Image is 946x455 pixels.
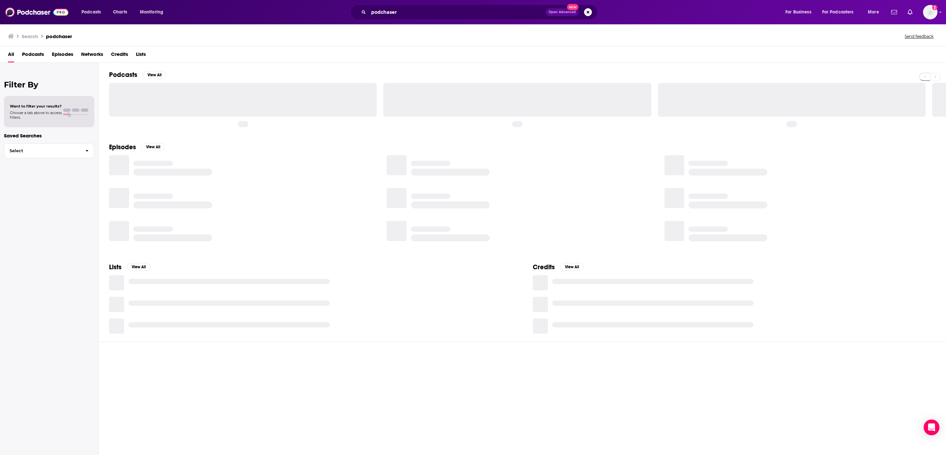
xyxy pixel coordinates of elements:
a: Episodes [52,49,73,62]
h2: Lists [109,263,122,271]
h2: Filter By [4,80,94,89]
button: View All [141,143,165,151]
button: Show profile menu [923,5,937,19]
h3: Search [22,33,38,39]
button: open menu [781,7,820,17]
a: CreditsView All [533,263,584,271]
a: Podcasts [22,49,44,62]
button: open menu [135,7,172,17]
span: Charts [113,8,127,17]
svg: Add a profile image [932,5,937,10]
button: Open AdvancedNew [546,8,579,16]
a: Lists [136,49,146,62]
h3: podchaser [46,33,72,39]
button: View All [560,263,584,271]
button: open menu [818,7,863,17]
img: Podchaser - Follow, Share and Rate Podcasts [5,6,68,18]
img: User Profile [923,5,937,19]
span: Monitoring [140,8,163,17]
span: Want to filter your results? [10,104,62,108]
a: Charts [109,7,131,17]
h2: Podcasts [109,71,137,79]
a: Show notifications dropdown [905,7,915,18]
button: Select [4,143,94,158]
span: New [567,4,579,10]
button: View All [127,263,150,271]
a: ListsView All [109,263,150,271]
h2: Episodes [109,143,136,151]
div: Open Intercom Messenger [924,419,939,435]
h2: Credits [533,263,555,271]
span: Podcasts [81,8,101,17]
a: PodcastsView All [109,71,166,79]
span: Select [4,149,80,153]
button: open menu [77,7,109,17]
div: Search podcasts, credits, & more... [357,5,604,20]
span: Logged in as FIREPodchaser25 [923,5,937,19]
a: Networks [81,49,103,62]
input: Search podcasts, credits, & more... [369,7,546,17]
span: For Business [785,8,811,17]
span: For Podcasters [822,8,854,17]
a: EpisodesView All [109,143,165,151]
button: open menu [863,7,887,17]
a: Credits [111,49,128,62]
a: All [8,49,14,62]
button: View All [143,71,166,79]
span: More [868,8,879,17]
span: Open Advanced [549,11,576,14]
p: Saved Searches [4,132,94,139]
a: Show notifications dropdown [889,7,900,18]
button: Send feedback [903,34,935,39]
span: Choose a tab above to access filters. [10,110,62,120]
